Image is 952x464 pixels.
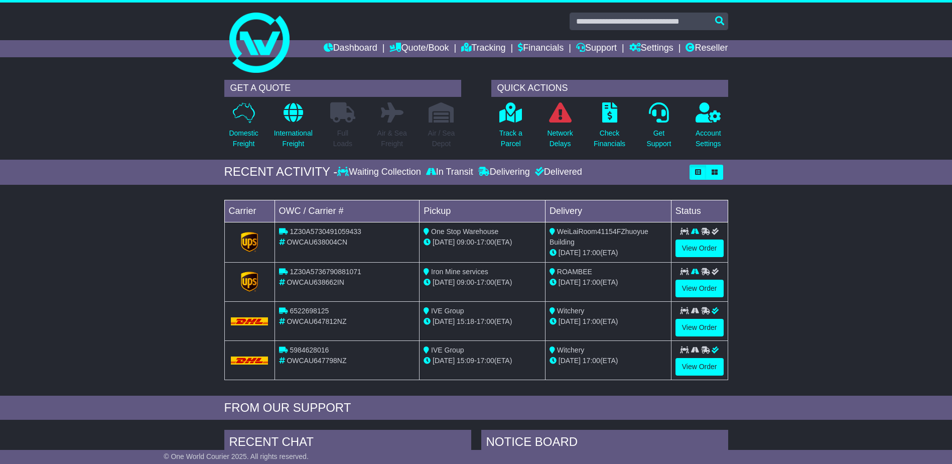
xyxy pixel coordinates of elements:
p: International Freight [274,128,313,149]
span: 09:00 [457,278,474,286]
td: Status [671,200,728,222]
a: NetworkDelays [547,102,573,155]
div: (ETA) [550,277,667,288]
div: NOTICE BOARD [481,430,728,457]
td: Pickup [420,200,546,222]
span: 17:00 [477,357,494,365]
a: View Order [675,319,724,336]
span: 5984628016 [290,346,329,354]
span: [DATE] [559,317,581,325]
span: 15:09 [457,357,474,365]
span: [DATE] [433,238,455,246]
a: Settings [629,40,673,57]
span: 17:00 [583,249,600,257]
span: 17:00 [477,238,494,246]
img: GetCarrierServiceLogo [241,272,258,292]
a: View Order [675,240,724,257]
a: Track aParcel [499,102,523,155]
span: IVE Group [431,307,464,315]
span: [DATE] [559,278,581,286]
a: InternationalFreight [274,102,313,155]
a: AccountSettings [695,102,722,155]
a: Tracking [461,40,505,57]
div: FROM OUR SUPPORT [224,401,728,415]
td: Delivery [545,200,671,222]
span: [DATE] [433,317,455,325]
img: GetCarrierServiceLogo [241,232,258,252]
p: Check Financials [594,128,625,149]
p: Network Delays [547,128,573,149]
span: [DATE] [559,249,581,257]
div: Delivered [532,167,582,178]
p: Air / Sea Depot [428,128,455,149]
span: [DATE] [559,357,581,365]
p: Get Support [646,128,671,149]
a: GetSupport [646,102,671,155]
div: RECENT CHAT [224,430,471,457]
div: GET A QUOTE [224,80,461,97]
span: [DATE] [433,278,455,286]
div: In Transit [424,167,476,178]
span: 17:00 [583,357,600,365]
div: Waiting Collection [337,167,423,178]
span: 17:00 [583,317,600,325]
span: OWCAU647798NZ [287,357,346,365]
a: CheckFinancials [593,102,626,155]
div: QUICK ACTIONS [491,80,728,97]
span: 17:00 [583,278,600,286]
span: WeiLaiRoom41154FZhuoyue Building [550,227,648,246]
p: Domestic Freight [229,128,258,149]
div: (ETA) [550,248,667,258]
a: View Order [675,280,724,297]
span: © One World Courier 2025. All rights reserved. [164,452,309,460]
span: One Stop Warehouse [431,227,498,236]
span: Iron Mine services [431,268,488,276]
span: OWCAU638662IN [287,278,344,286]
img: DHL.png [231,317,268,325]
span: [DATE] [433,357,455,365]
div: Delivering [476,167,532,178]
span: 09:00 [457,238,474,246]
span: 1Z30A5730491059433 [290,227,361,236]
a: Support [576,40,617,57]
span: OWCAU647812NZ [287,317,346,325]
div: - (ETA) [424,316,541,327]
td: Carrier [224,200,275,222]
a: Quote/Book [389,40,449,57]
div: RECENT ACTIVITY - [224,165,338,179]
span: IVE Group [431,346,464,354]
p: Track a Parcel [499,128,522,149]
div: - (ETA) [424,237,541,248]
div: (ETA) [550,356,667,366]
span: 17:00 [477,317,494,325]
p: Account Settings [696,128,721,149]
a: View Order [675,358,724,376]
a: Financials [518,40,564,57]
p: Air & Sea Freight [377,128,407,149]
span: ROAMBEE [557,268,592,276]
img: DHL.png [231,357,268,365]
a: Reseller [686,40,728,57]
span: OWCAU638004CN [287,238,347,246]
span: Witchery [557,307,584,315]
a: DomesticFreight [228,102,258,155]
span: 17:00 [477,278,494,286]
div: - (ETA) [424,277,541,288]
span: 6522698125 [290,307,329,315]
div: - (ETA) [424,356,541,366]
span: 1Z30A5736790881071 [290,268,361,276]
a: Dashboard [324,40,377,57]
td: OWC / Carrier # [275,200,420,222]
span: Witchery [557,346,584,354]
span: 15:18 [457,317,474,325]
p: Full Loads [330,128,355,149]
div: (ETA) [550,316,667,327]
